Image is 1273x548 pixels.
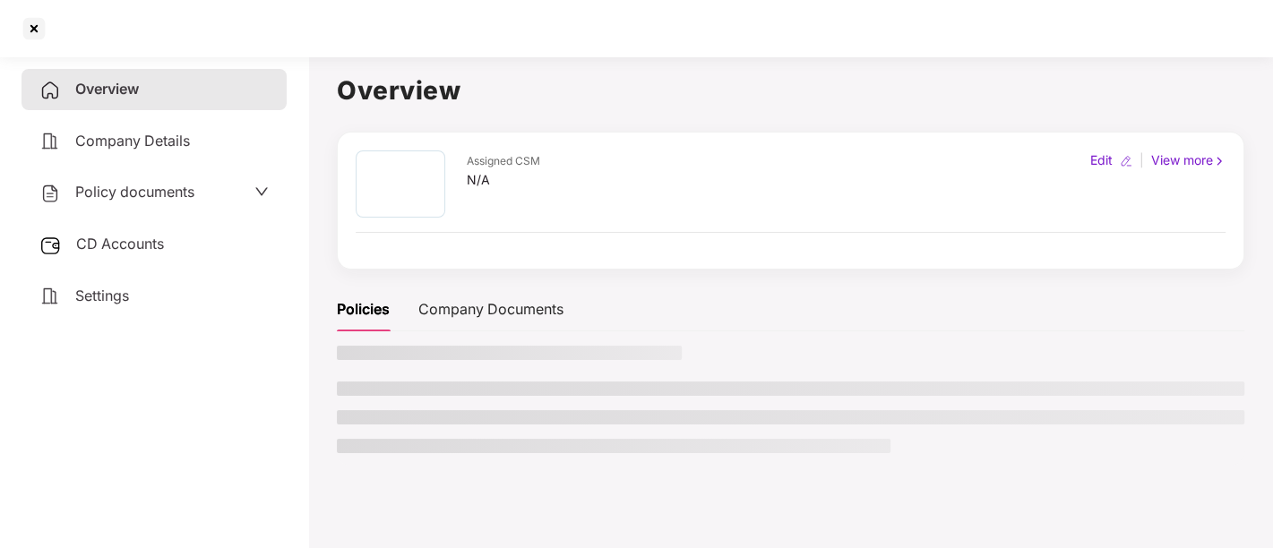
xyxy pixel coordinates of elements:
div: Company Documents [418,298,563,321]
img: svg+xml;base64,PHN2ZyB4bWxucz0iaHR0cDovL3d3dy53My5vcmcvMjAwMC9zdmciIHdpZHRoPSIyNCIgaGVpZ2h0PSIyNC... [39,286,61,307]
h1: Overview [337,71,1244,110]
div: Policies [337,298,390,321]
div: N/A [467,170,540,190]
div: View more [1148,150,1229,170]
img: rightIcon [1213,155,1226,167]
img: svg+xml;base64,PHN2ZyB4bWxucz0iaHR0cDovL3d3dy53My5vcmcvMjAwMC9zdmciIHdpZHRoPSIyNCIgaGVpZ2h0PSIyNC... [39,183,61,204]
span: Policy documents [75,183,194,201]
div: | [1136,150,1148,170]
img: svg+xml;base64,PHN2ZyB4bWxucz0iaHR0cDovL3d3dy53My5vcmcvMjAwMC9zdmciIHdpZHRoPSIyNCIgaGVpZ2h0PSIyNC... [39,80,61,101]
span: down [254,184,269,199]
img: editIcon [1120,155,1132,167]
img: svg+xml;base64,PHN2ZyB3aWR0aD0iMjUiIGhlaWdodD0iMjQiIHZpZXdCb3g9IjAgMCAyNSAyNCIgZmlsbD0ibm9uZSIgeG... [39,235,62,256]
span: CD Accounts [76,235,164,253]
span: Settings [75,287,129,304]
img: svg+xml;base64,PHN2ZyB4bWxucz0iaHR0cDovL3d3dy53My5vcmcvMjAwMC9zdmciIHdpZHRoPSIyNCIgaGVpZ2h0PSIyNC... [39,131,61,152]
div: Assigned CSM [467,153,540,170]
span: Company Details [75,132,190,150]
div: Edit [1087,150,1116,170]
span: Overview [75,80,139,98]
